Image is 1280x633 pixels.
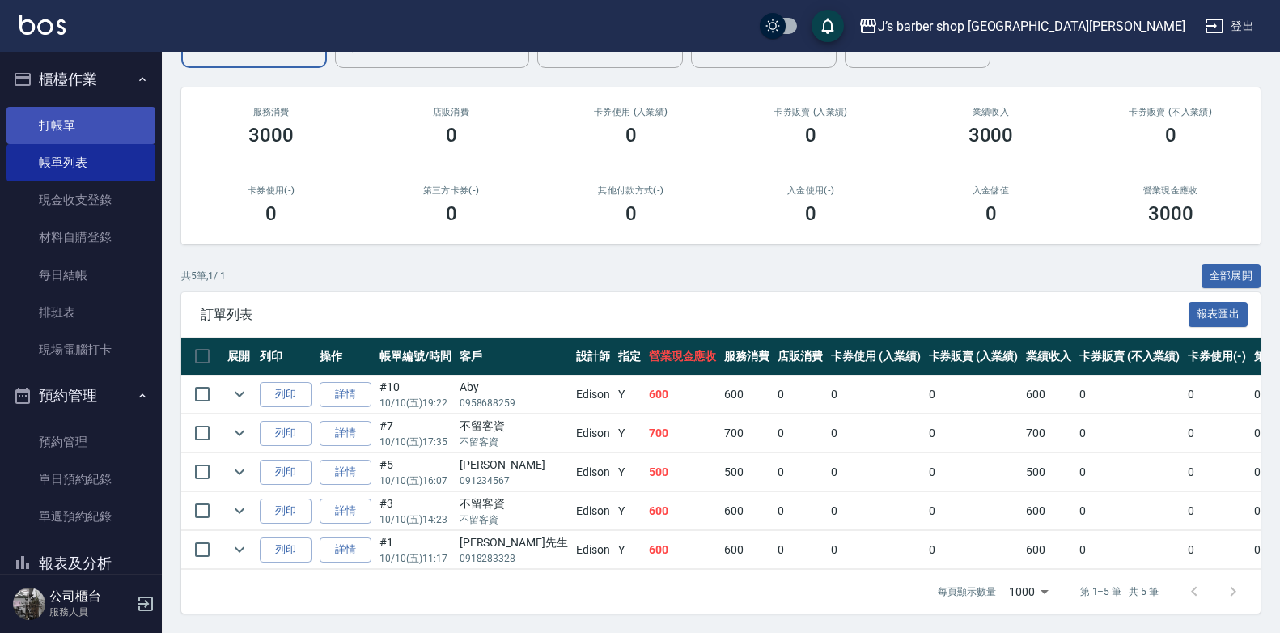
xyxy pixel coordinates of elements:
a: 打帳單 [6,107,155,144]
h2: 第三方卡券(-) [380,185,521,196]
td: 0 [1184,414,1250,452]
p: 0918283328 [460,551,568,566]
td: 0 [774,492,827,530]
h3: 3000 [1148,202,1193,225]
h3: 0 [446,202,457,225]
td: Y [614,414,645,452]
button: 列印 [260,499,312,524]
p: 10/10 (五) 16:07 [379,474,451,488]
td: Y [614,531,645,569]
td: 0 [774,531,827,569]
td: 0 [1184,453,1250,491]
div: Aby [460,379,568,396]
td: 0 [1075,492,1184,530]
th: 卡券販賣 (入業績) [925,338,1023,376]
th: 帳單編號/時間 [375,338,456,376]
h2: 業績收入 [920,107,1061,117]
p: 0958688259 [460,396,568,410]
button: 報表匯出 [1189,302,1248,327]
td: 600 [645,376,721,414]
td: 500 [720,453,774,491]
p: 不留客資 [460,435,568,449]
td: 600 [1022,531,1075,569]
p: 每頁顯示數量 [938,584,996,599]
td: Edison [572,492,614,530]
td: 0 [925,453,1023,491]
td: 600 [720,531,774,569]
a: 現金收支登錄 [6,181,155,219]
div: [PERSON_NAME]先生 [460,534,568,551]
a: 詳情 [320,460,371,485]
button: 預約管理 [6,375,155,417]
a: 材料自購登錄 [6,219,155,256]
td: Edison [572,453,614,491]
h3: 0 [265,202,277,225]
td: Edison [572,531,614,569]
p: 10/10 (五) 17:35 [379,435,451,449]
h3: 0 [1165,124,1176,147]
button: expand row [227,460,252,484]
p: 共 5 筆, 1 / 1 [181,269,226,283]
th: 卡券使用(-) [1184,338,1250,376]
th: 指定 [614,338,645,376]
h2: 店販消費 [380,107,521,117]
td: Y [614,376,645,414]
h3: 3000 [968,124,1014,147]
a: 詳情 [320,499,371,524]
h2: 卡券使用(-) [201,185,341,196]
th: 卡券使用 (入業績) [827,338,925,376]
h3: 3000 [248,124,294,147]
th: 店販消費 [774,338,827,376]
a: 詳情 [320,382,371,407]
td: #10 [375,376,456,414]
th: 設計師 [572,338,614,376]
p: 10/10 (五) 19:22 [379,396,451,410]
div: [PERSON_NAME] [460,457,568,474]
td: 0 [1075,376,1184,414]
td: 600 [720,376,774,414]
div: 不留客資 [460,495,568,512]
a: 單週預約紀錄 [6,498,155,535]
p: 不留客資 [460,512,568,527]
h3: 0 [625,124,637,147]
a: 報表匯出 [1189,306,1248,321]
td: #5 [375,453,456,491]
h2: 卡券販賣 (不入業績) [1100,107,1241,117]
td: 0 [1075,531,1184,569]
td: Y [614,492,645,530]
td: Edison [572,376,614,414]
div: 不留客資 [460,418,568,435]
h2: 卡券販賣 (入業績) [740,107,881,117]
td: 0 [827,453,925,491]
th: 客戶 [456,338,572,376]
td: 700 [645,414,721,452]
button: expand row [227,382,252,406]
h3: 服務消費 [201,107,341,117]
button: expand row [227,537,252,562]
th: 卡券販賣 (不入業績) [1075,338,1184,376]
a: 每日結帳 [6,257,155,294]
button: 列印 [260,382,312,407]
td: 500 [1022,453,1075,491]
h2: 入金使用(-) [740,185,881,196]
button: 登出 [1198,11,1261,41]
td: 600 [645,492,721,530]
td: 0 [925,531,1023,569]
td: 0 [774,414,827,452]
td: 0 [925,492,1023,530]
td: 700 [1022,414,1075,452]
a: 詳情 [320,421,371,446]
td: 600 [720,492,774,530]
span: 訂單列表 [201,307,1189,323]
th: 業績收入 [1022,338,1075,376]
td: 600 [1022,492,1075,530]
h3: 0 [985,202,997,225]
button: 列印 [260,421,312,446]
th: 服務消費 [720,338,774,376]
div: J’s barber shop [GEOGRAPHIC_DATA][PERSON_NAME] [878,16,1185,36]
a: 帳單列表 [6,144,155,181]
h3: 0 [805,124,816,147]
h2: 入金儲值 [920,185,1061,196]
td: 0 [1075,453,1184,491]
td: Y [614,453,645,491]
